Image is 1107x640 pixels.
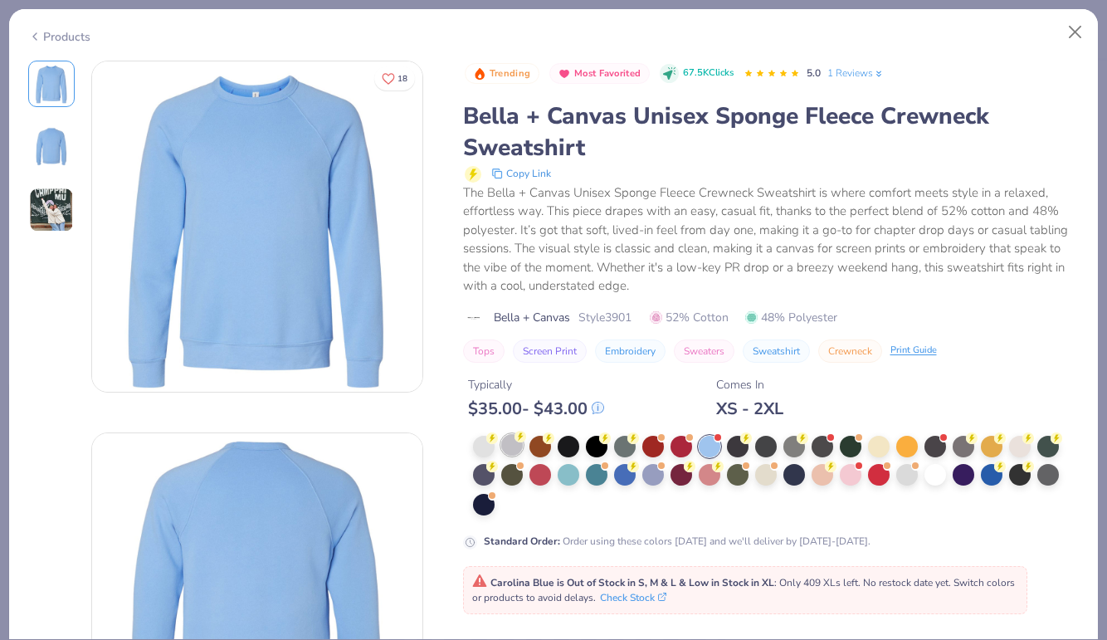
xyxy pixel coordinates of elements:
[549,63,650,85] button: Badge Button
[484,534,870,549] div: Order using these colors [DATE] and we'll deliver by [DATE]-[DATE].
[484,535,560,548] strong: Standard Order :
[494,309,570,326] span: Bella + Canvas
[468,398,604,419] div: $ 35.00 - $ 43.00
[650,309,729,326] span: 52% Cotton
[716,398,783,419] div: XS - 2XL
[92,61,422,392] img: Front
[472,576,1015,604] span: : Only 409 XLs left. No restock date yet. Switch colors or products to avoid delays.
[744,61,800,87] div: 5.0 Stars
[463,340,505,363] button: Tops
[600,590,666,605] button: Check Stock
[28,28,90,46] div: Products
[578,309,632,326] span: Style 3901
[827,66,885,81] a: 1 Reviews
[463,100,1080,164] div: Bella + Canvas Unisex Sponge Fleece Crewneck Sweatshirt
[29,188,74,232] img: User generated content
[595,340,666,363] button: Embroidery
[490,69,530,78] span: Trending
[463,183,1080,296] div: The Bella + Canvas Unisex Sponge Fleece Crewneck Sweatshirt is where comfort meets style in a rel...
[807,66,821,80] span: 5.0
[32,64,71,104] img: Front
[743,340,810,363] button: Sweatshirt
[490,576,774,589] strong: Carolina Blue is Out of Stock in S, M & L & Low in Stock in XL
[818,340,882,363] button: Crewneck
[716,376,783,393] div: Comes In
[745,309,837,326] span: 48% Polyester
[513,340,587,363] button: Screen Print
[468,376,604,393] div: Typically
[486,164,556,183] button: copy to clipboard
[397,75,407,83] span: 18
[463,311,485,325] img: brand logo
[683,66,734,81] span: 67.5K Clicks
[890,344,937,358] div: Print Guide
[374,66,415,90] button: Like
[473,67,486,81] img: Trending sort
[674,340,734,363] button: Sweaters
[574,69,641,78] span: Most Favorited
[558,67,571,81] img: Most Favorited sort
[1060,17,1091,48] button: Close
[465,63,539,85] button: Badge Button
[32,127,71,167] img: Back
